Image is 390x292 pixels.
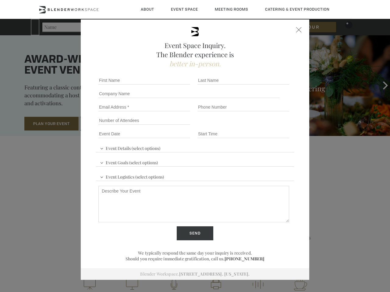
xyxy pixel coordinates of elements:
input: Start Time [197,130,289,138]
input: Event Date [98,130,190,138]
span: Event Logistics (select options) [98,172,165,181]
input: First Name [98,76,190,85]
p: We typically respond the same day your inquiry is received. [96,250,294,256]
p: Should you require immediate gratification, call us. [96,256,294,262]
h2: Event Space Inquiry. The Blender experience is [96,41,294,68]
iframe: Chat Widget [280,214,390,292]
span: better in-person. [169,59,221,68]
input: Send [177,226,213,240]
input: Email Address * [98,103,190,111]
input: Company Name [98,89,280,98]
input: Last Name [197,76,289,85]
input: Phone Number [197,103,289,111]
input: Number of Attendees [98,116,190,125]
div: Blender Workspace. [81,268,309,280]
span: Event Details (select options) [98,143,162,152]
a: [STREET_ADDRESS]. [US_STATE]. [179,271,250,277]
span: Event Goals (select options) [98,157,159,166]
a: [PHONE_NUMBER] [225,256,264,262]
